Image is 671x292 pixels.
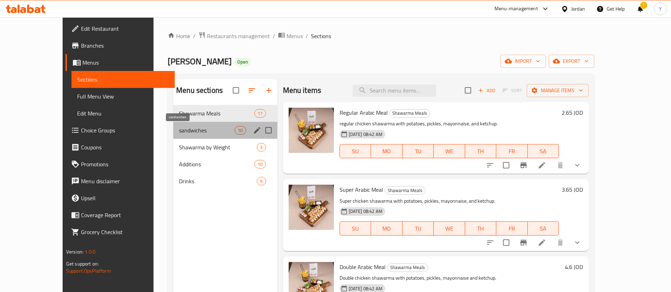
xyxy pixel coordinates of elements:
button: export [549,55,594,68]
a: Edit Restaurant [65,20,175,37]
span: import [506,57,540,66]
div: Shawarma Meals [389,109,430,118]
button: TU [403,144,434,158]
a: Menu disclaimer [65,173,175,190]
div: Shawarma Meals17 [173,105,277,122]
span: Shawarma Meals [179,109,254,118]
button: sort-choices [482,157,499,174]
nav: Menu sections [173,102,277,192]
div: Open [235,58,251,66]
a: Home [168,32,190,40]
button: TU [403,221,434,236]
span: Sort sections [243,82,260,99]
span: Open [235,59,251,65]
h6: 4.6 JOD [565,262,583,272]
div: items [235,126,246,135]
span: TH [468,224,494,234]
button: MO [371,221,403,236]
div: Jordan [571,5,585,13]
span: 1.0.0 [85,247,96,256]
span: Coverage Report [81,211,169,219]
span: 10 [235,127,245,134]
span: Add item [475,85,498,96]
div: Menu-management [494,5,538,13]
span: FR [499,224,525,234]
button: Branch-specific-item [515,157,532,174]
div: Drinks9 [173,173,277,190]
span: 3 [257,144,265,151]
div: items [257,177,266,185]
div: Shawarma by Weight3 [173,139,277,156]
span: [DATE] 08:42 AM [346,131,385,138]
a: Full Menu View [71,88,175,105]
span: Grocery Checklist [81,228,169,236]
a: Edit menu item [538,238,546,247]
li: / [306,32,308,40]
span: 9 [257,178,265,185]
button: SU [340,221,371,236]
span: MO [374,224,400,234]
p: Double chicken shawarma with potatoes, pickles, mayonnaise and ketchup. [340,274,562,282]
span: Shawarma Meals [389,109,430,117]
button: TH [465,221,497,236]
span: Shawarma Meals [385,186,425,195]
svg: Show Choices [573,161,582,169]
h2: Menu items [283,85,322,96]
button: WE [434,144,465,158]
button: TH [465,144,497,158]
span: TU [405,146,431,156]
span: Y [659,5,662,13]
span: [DATE] 08:42 AM [346,285,385,292]
span: Select section first [498,85,527,96]
a: Grocery Checklist [65,224,175,240]
a: Support.OpsPlatform [66,266,111,275]
span: Menus [82,58,169,67]
span: SA [531,146,556,156]
span: Promotions [81,160,169,168]
li: / [193,32,196,40]
svg: Show Choices [573,238,582,247]
h6: 2.65 JOD [562,108,583,118]
button: sort-choices [482,234,499,251]
a: Edit menu item [538,161,546,169]
span: Choice Groups [81,126,169,135]
h6: 3.65 JOD [562,185,583,195]
h2: Menu sections [176,85,223,96]
button: SA [528,221,559,236]
span: Regular Arabic Meal [340,107,388,118]
span: SU [343,224,368,234]
nav: breadcrumb [168,31,594,41]
button: FR [496,221,528,236]
span: Drinks [179,177,257,185]
div: items [254,160,266,168]
button: import [501,55,546,68]
span: Add [477,87,496,95]
button: delete [552,157,569,174]
span: [DATE] 08:42 AM [346,208,385,215]
a: Upsell [65,190,175,207]
span: Full Menu View [77,92,169,101]
span: [PERSON_NAME] [168,53,232,69]
span: Sections [311,32,331,40]
a: Coupons [65,139,175,156]
span: Edit Menu [77,109,169,118]
span: Get support on: [66,259,99,268]
div: Shawarma Meals [387,263,428,272]
span: SA [531,224,556,234]
button: edit [252,125,262,136]
span: TH [468,146,494,156]
span: Additions [179,160,254,168]
a: Edit Menu [71,105,175,122]
img: Super Arabic Meal [289,185,334,230]
span: SU [343,146,368,156]
span: Manage items [532,86,583,95]
button: FR [496,144,528,158]
span: WE [436,146,462,156]
div: items [254,109,266,118]
p: regular chicken shawarma with potatoes, pickles, mayonnaise, and ketchup. [340,119,559,128]
a: Choice Groups [65,122,175,139]
span: Shawarma Meals [387,263,428,272]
